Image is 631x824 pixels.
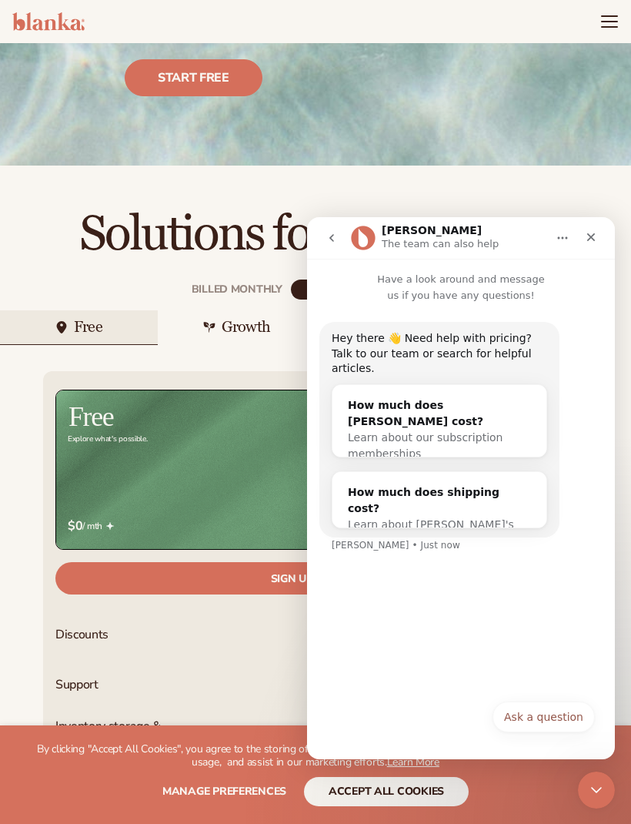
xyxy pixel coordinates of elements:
[43,209,588,260] h2: Solutions for every stage
[68,519,563,534] span: / mth
[106,522,114,530] img: Free_Icon_bb6e7c7e-73f8-44bd-8ed0-223ea0fc522e.png
[68,403,113,430] h2: Free
[578,772,615,809] iframe: Intercom live chat
[55,712,161,757] span: Inventory storage & order fulfillment
[192,283,282,295] div: Billed Monthly
[55,562,576,595] a: Sign up to save
[12,12,85,31] img: logo
[31,743,600,769] p: By clicking "Accept All Cookies", you agree to the storing of cookies on your device to enhance s...
[162,784,286,799] span: Manage preferences
[68,519,82,534] strong: $0
[68,435,147,444] div: Explore what's possible.
[55,671,98,699] span: Support
[600,12,619,31] summary: Menu
[55,621,109,649] span: Discounts
[56,390,575,549] img: free_bg.png
[387,755,439,769] a: Learn More
[222,320,270,335] div: Growth
[125,59,262,96] a: Start free
[162,777,286,806] button: Manage preferences
[307,217,615,759] iframe: Intercom live chat
[203,321,215,333] img: Plant leaf icon.
[304,777,469,806] button: accept all cookies
[74,320,102,335] div: Free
